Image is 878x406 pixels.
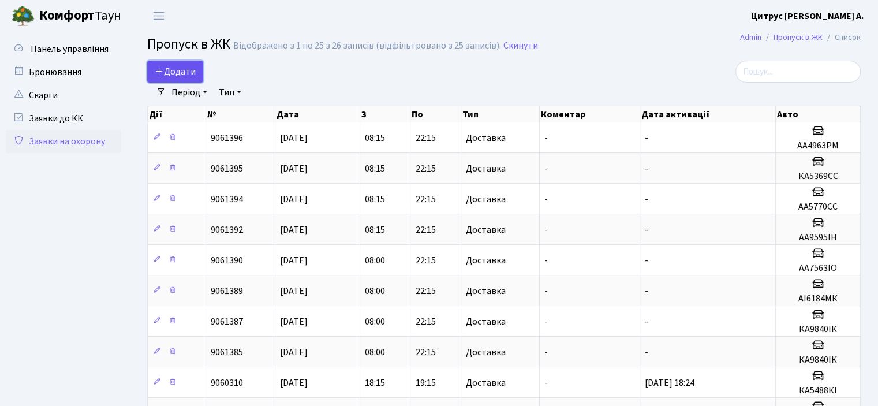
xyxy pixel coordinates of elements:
span: [DATE] [280,377,308,389]
span: [DATE] [280,132,308,144]
span: 08:15 [365,193,385,206]
span: 9061390 [211,254,243,267]
input: Пошук... [735,61,861,83]
a: Заявки на охорону [6,130,121,153]
a: Скинути [503,40,538,51]
span: Таун [39,6,121,26]
span: 08:00 [365,285,385,297]
span: Доставка [466,133,506,143]
span: 08:15 [365,132,385,144]
span: [DATE] [280,162,308,175]
span: - [645,162,648,175]
span: 22:15 [415,132,435,144]
span: 9061395 [211,162,243,175]
nav: breadcrumb [723,25,878,50]
span: - [645,193,648,206]
span: [DATE] [280,285,308,297]
span: Доставка [466,348,506,357]
span: 22:15 [415,285,435,297]
span: - [544,346,548,359]
h5: АА5770СС [780,202,855,213]
span: - [544,254,548,267]
span: [DATE] [280,254,308,267]
h5: АІ6184МК [780,293,855,304]
h5: КА5369СС [780,171,855,182]
a: Пропуск в ЖК [774,31,823,43]
th: По [410,106,461,122]
span: Додати [155,65,196,78]
a: Період [167,83,212,102]
span: 9061387 [211,315,243,328]
span: - [645,285,648,297]
span: - [544,315,548,328]
a: Заявки до КК [6,107,121,130]
h5: КА9840ІК [780,355,855,366]
th: Дата активації [640,106,776,122]
span: [DATE] [280,193,308,206]
a: Додати [147,61,203,83]
a: Цитрус [PERSON_NAME] А. [751,9,864,23]
span: - [544,132,548,144]
span: [DATE] [280,224,308,236]
span: Доставка [466,195,506,204]
span: Доставка [466,378,506,388]
span: - [544,162,548,175]
span: Доставка [466,286,506,296]
span: Доставка [466,225,506,234]
span: - [645,315,648,328]
th: № [206,106,275,122]
span: - [544,285,548,297]
span: Пропуск в ЖК [147,34,230,54]
th: Дата [275,106,360,122]
span: 9061396 [211,132,243,144]
b: Цитрус [PERSON_NAME] А. [751,10,864,23]
button: Переключити навігацію [144,6,173,25]
span: - [544,377,548,389]
a: Скарги [6,84,121,107]
span: [DATE] [280,346,308,359]
th: Коментар [540,106,640,122]
span: 18:15 [365,377,385,389]
th: Тип [461,106,540,122]
span: Доставка [466,256,506,265]
span: 9061392 [211,224,243,236]
a: Тип [214,83,246,102]
span: - [645,132,648,144]
h5: КА5488КІ [780,385,855,396]
img: logo.png [12,5,35,28]
span: Доставка [466,164,506,173]
th: З [360,106,410,122]
div: Відображено з 1 по 25 з 26 записів (відфільтровано з 25 записів). [233,40,501,51]
span: 9061394 [211,193,243,206]
span: 22:15 [415,224,435,236]
th: Дії [148,106,206,122]
a: Admin [740,31,761,43]
span: 08:15 [365,162,385,175]
span: 22:15 [415,254,435,267]
span: 22:15 [415,193,435,206]
span: 9060310 [211,377,243,389]
span: 19:15 [415,377,435,389]
span: - [645,346,648,359]
span: 22:15 [415,315,435,328]
b: Комфорт [39,6,95,25]
span: 22:15 [415,346,435,359]
a: Панель управління [6,38,121,61]
span: 08:00 [365,346,385,359]
span: 08:00 [365,254,385,267]
span: Панель управління [31,43,109,55]
h5: АА9595ІН [780,232,855,243]
h5: КА9840ІК [780,324,855,335]
h5: АА7563ІО [780,263,855,274]
span: 08:15 [365,224,385,236]
span: 9061389 [211,285,243,297]
span: - [544,224,548,236]
span: - [645,254,648,267]
span: 22:15 [415,162,435,175]
span: 9061385 [211,346,243,359]
span: - [544,193,548,206]
th: Авто [776,106,861,122]
span: Доставка [466,317,506,326]
h5: АА4963РМ [780,140,855,151]
span: 08:00 [365,315,385,328]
